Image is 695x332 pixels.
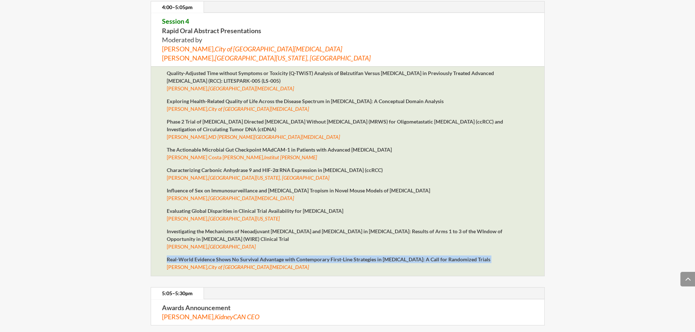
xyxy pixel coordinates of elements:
[167,134,340,140] span: [PERSON_NAME],
[167,167,383,173] strong: Characterizing Carbonic Anhydrase 9 and HIF-2α RNA Expression in [MEDICAL_DATA] (ccRCC)
[167,228,502,242] strong: Investigating the Mechanisms of Neoadjuvant [MEDICAL_DATA] and [MEDICAL_DATA] in [MEDICAL_DATA]: ...
[167,215,280,222] span: [PERSON_NAME],
[208,264,309,270] span: City of [GEOGRAPHIC_DATA][MEDICAL_DATA]
[208,175,329,181] em: [GEOGRAPHIC_DATA][US_STATE], [GEOGRAPHIC_DATA]
[264,154,279,160] em: Institut
[162,17,533,63] p: Moderated by
[162,313,259,321] span: [PERSON_NAME],
[167,243,256,250] span: [PERSON_NAME],
[167,154,317,160] span: [PERSON_NAME] Costa [PERSON_NAME],
[167,208,343,214] strong: Evaluating Global Disparities in Clinical Trial Availability for [MEDICAL_DATA]
[167,106,309,112] span: [PERSON_NAME],
[167,195,294,201] span: [PERSON_NAME],
[151,288,204,299] a: 5:05–5:30pm
[167,256,490,262] strong: Real-World Evidence Shows No Survival Advantage with Contemporary First-Line Strategies in [MEDIC...
[167,98,444,104] strong: Exploring Health-Related Quality of Life Across the Disease Spectrum in [MEDICAL_DATA]: A Concept...
[162,45,342,53] span: [PERSON_NAME],
[208,106,309,112] em: City of [GEOGRAPHIC_DATA][MEDICAL_DATA]
[167,264,208,270] span: [PERSON_NAME],
[208,243,256,250] em: [GEOGRAPHIC_DATA]
[167,85,294,91] span: [PERSON_NAME],
[280,154,317,160] em: [PERSON_NAME]
[167,70,494,84] strong: Quality-Adjusted Time without Symptoms or Toxicity (Q-TWiST) Analysis of Belzutifan Versus [MEDIC...
[215,313,259,321] em: KidneyCAN CEO
[215,45,342,53] em: City of [GEOGRAPHIC_DATA][MEDICAL_DATA]
[167,118,503,132] strong: Phase 2 Trial of [MEDICAL_DATA] Directed [MEDICAL_DATA] Without [MEDICAL_DATA] (MRWS) for Oligome...
[167,187,430,194] strong: Influence of Sex on Immunosurveillance and [MEDICAL_DATA] Tropism in Novel Mouse Models of [MEDIC...
[167,147,392,153] strong: The Actionable Microbial Gut Checkpoint MAdCAM-1 in Patients with Advanced [MEDICAL_DATA]
[215,54,371,62] em: [GEOGRAPHIC_DATA][US_STATE], [GEOGRAPHIC_DATA]
[208,195,294,201] em: [GEOGRAPHIC_DATA][MEDICAL_DATA]
[162,54,371,62] span: [PERSON_NAME],
[151,1,204,13] a: 4:00–5:05pm
[162,17,189,25] span: Session 4
[162,304,231,312] strong: Awards Announcement
[208,85,294,91] em: [GEOGRAPHIC_DATA][MEDICAL_DATA]
[162,17,261,34] strong: Rapid Oral Abstract Presentations
[167,175,329,181] span: [PERSON_NAME],
[208,134,340,140] em: MD [PERSON_NAME][GEOGRAPHIC_DATA][MEDICAL_DATA]
[208,215,280,222] em: [GEOGRAPHIC_DATA][US_STATE]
